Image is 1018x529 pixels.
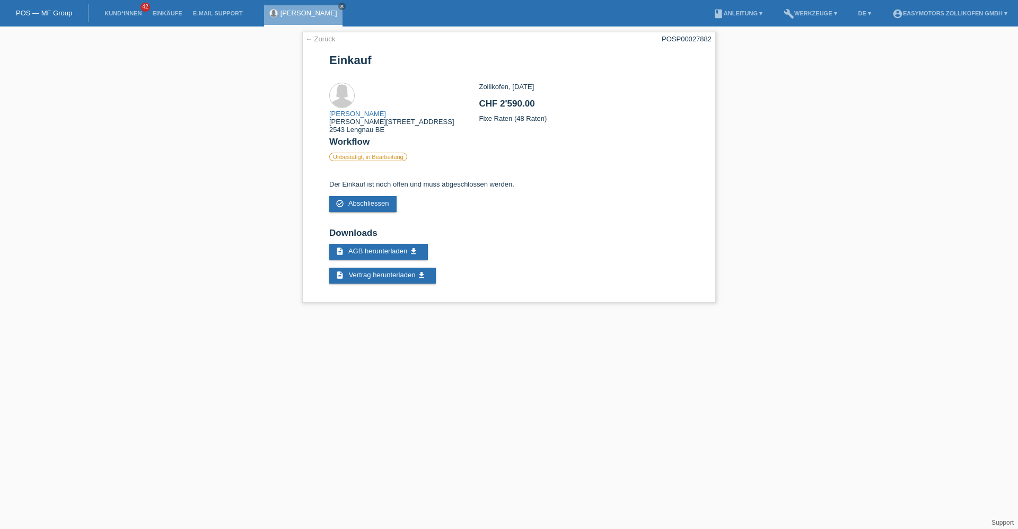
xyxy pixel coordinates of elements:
h2: Downloads [329,228,689,244]
a: [PERSON_NAME] [280,9,337,17]
a: buildWerkzeuge ▾ [778,10,843,16]
a: description AGB herunterladen get_app [329,244,428,260]
i: check_circle_outline [336,199,344,208]
div: [PERSON_NAME][STREET_ADDRESS] 2543 Lengnau BE [329,110,454,134]
i: build [784,8,794,19]
a: description Vertrag herunterladen get_app [329,268,436,284]
a: Kund*innen [99,10,147,16]
a: bookAnleitung ▾ [708,10,768,16]
a: DE ▾ [853,10,876,16]
label: Unbestätigt, in Bearbeitung [329,153,407,161]
a: Support [991,519,1014,526]
a: POS — MF Group [16,9,72,17]
span: AGB herunterladen [348,247,407,255]
div: POSP00027882 [662,35,712,43]
i: get_app [417,271,426,279]
a: Einkäufe [147,10,187,16]
i: account_circle [892,8,903,19]
i: description [336,271,344,279]
a: account_circleEasymotors Zollikofen GmbH ▾ [887,10,1013,16]
i: book [713,8,724,19]
a: [PERSON_NAME] [329,110,386,118]
h2: CHF 2'590.00 [479,99,688,114]
a: ← Zurück [305,35,335,43]
a: check_circle_outline Abschliessen [329,196,397,212]
a: E-Mail Support [188,10,248,16]
a: close [338,3,346,10]
span: Vertrag herunterladen [349,271,416,279]
div: Zollikofen, [DATE] Fixe Raten (48 Raten) [479,83,688,130]
span: Abschliessen [348,199,389,207]
span: 42 [141,3,150,12]
h2: Workflow [329,137,689,153]
i: close [339,4,345,9]
i: get_app [409,247,418,255]
i: description [336,247,344,255]
p: Der Einkauf ist noch offen und muss abgeschlossen werden. [329,180,689,188]
h1: Einkauf [329,54,689,67]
